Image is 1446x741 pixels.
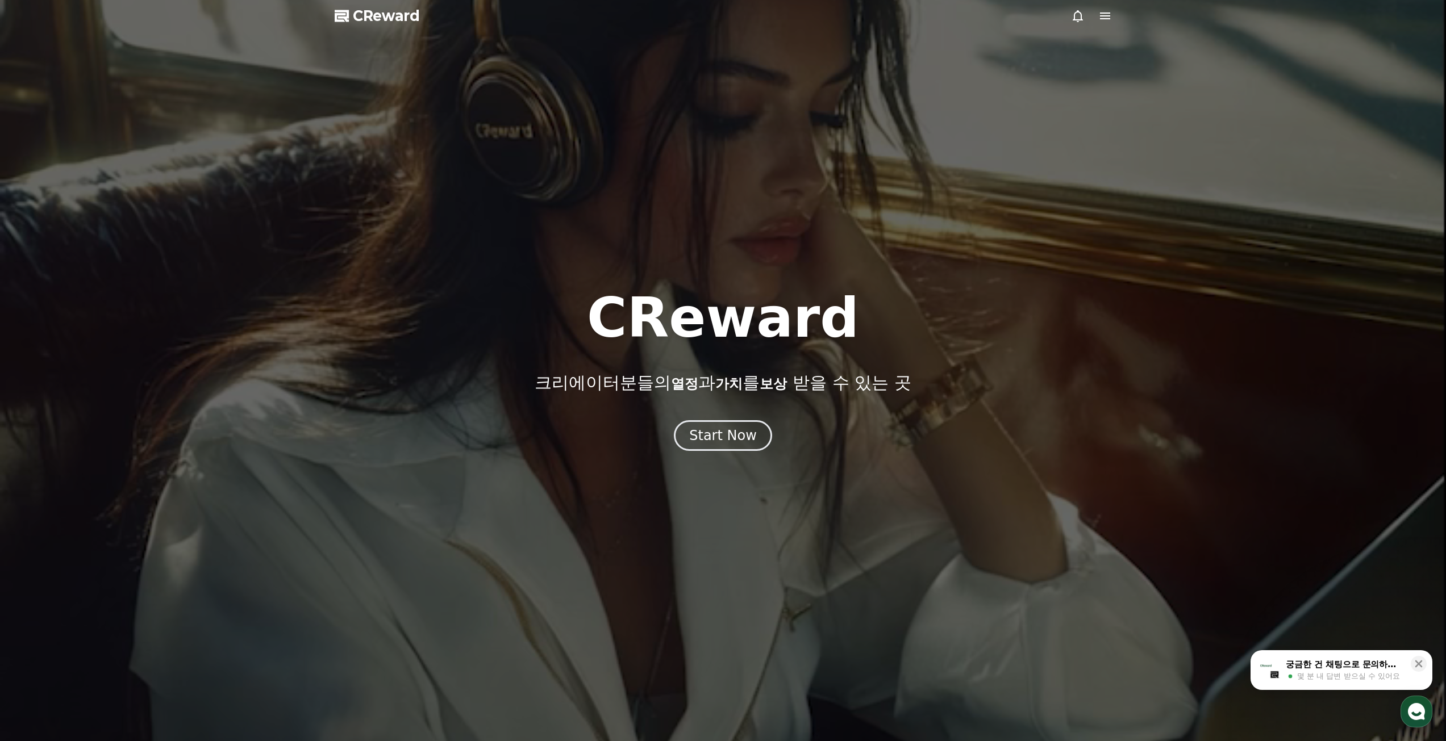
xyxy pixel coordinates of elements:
[353,7,420,25] span: CReward
[587,291,859,345] h1: CReward
[671,376,698,392] span: 열정
[674,420,772,451] button: Start Now
[760,376,787,392] span: 보상
[335,7,420,25] a: CReward
[715,376,743,392] span: 가치
[689,426,757,445] div: Start Now
[674,432,772,442] a: Start Now
[535,372,911,393] p: 크리에이터분들의 과 를 받을 수 있는 곳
